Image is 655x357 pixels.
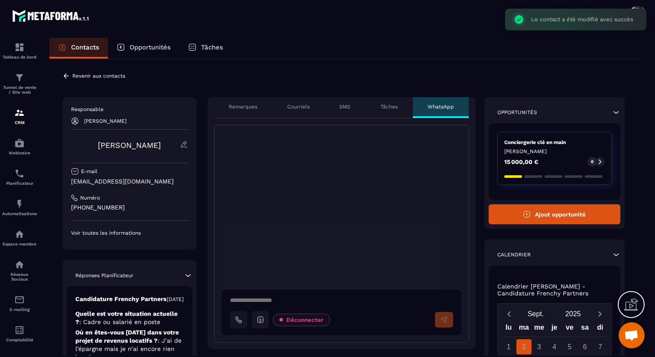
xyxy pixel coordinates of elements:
[2,211,37,216] p: Automatisations
[79,318,160,325] span: : Cadre ou salarié en poste
[81,168,97,175] p: E-mail
[71,106,188,113] p: Responsable
[593,321,608,337] div: di
[339,103,350,110] p: SMS
[497,109,537,116] p: Opportunités
[71,177,188,186] p: [EMAIL_ADDRESS][DOMAIN_NAME]
[108,38,179,59] a: Opportunités
[14,199,25,209] img: automations
[547,321,562,337] div: je
[2,131,37,162] a: automationsautomationsWebinaire
[14,259,25,270] img: social-network
[75,310,184,326] p: Quelle est votre situation actuelle ?
[2,36,37,66] a: formationformationTableau de bord
[2,253,37,288] a: social-networksocial-networkRéseaux Sociaux
[2,55,37,59] p: Tableau de bord
[71,203,188,212] p: [PHONE_NUMBER]
[2,337,37,342] p: Comptabilité
[130,43,171,51] p: Opportunités
[273,314,330,326] button: Déconnecter
[501,308,517,320] button: Previous month
[517,306,554,321] button: Open months overlay
[504,159,538,165] p: 15 000,00 €
[286,317,324,323] span: Déconnecter
[619,322,645,348] a: Ouvrir le chat
[497,251,531,258] p: Calendrier
[14,325,25,335] img: accountant
[562,339,577,354] div: 5
[2,101,37,131] a: formationformationCRM
[593,339,608,354] div: 7
[577,321,593,337] div: sa
[2,318,37,349] a: accountantaccountantComptabilité
[201,43,223,51] p: Tâches
[14,295,25,305] img: email
[98,141,161,150] a: [PERSON_NAME]
[287,103,310,110] p: Courriels
[84,118,126,124] p: [PERSON_NAME]
[562,321,577,337] div: ve
[532,339,547,354] div: 3
[504,148,605,155] p: [PERSON_NAME]
[14,168,25,179] img: scheduler
[554,306,592,321] button: Open years overlay
[2,272,37,282] p: Réseaux Sociaux
[75,272,133,279] p: Réponses Planificateur
[577,339,593,354] div: 6
[504,139,605,146] p: Conciergerie clé en main
[14,138,25,148] img: automations
[2,85,37,95] p: Tunnel de vente / Site web
[2,162,37,192] a: schedulerschedulerPlanificateur
[501,321,516,337] div: lu
[2,181,37,186] p: Planificateur
[179,38,232,59] a: Tâches
[2,242,37,246] p: Espace membre
[380,103,398,110] p: Tâches
[12,8,90,23] img: logo
[49,38,108,59] a: Contacts
[2,307,37,312] p: E-mailing
[428,103,454,110] p: WhatsApp
[532,321,547,337] div: me
[2,120,37,125] p: CRM
[2,151,37,155] p: Webinaire
[14,42,25,52] img: formation
[592,308,608,320] button: Next month
[167,296,184,303] p: [DATE]
[516,339,532,354] div: 2
[72,73,125,79] p: Revenir aux contacts
[229,103,257,110] p: Remarques
[2,288,37,318] a: emailemailE-mailing
[591,159,593,165] p: 0
[71,43,99,51] p: Contacts
[80,194,100,201] p: Numéro
[14,229,25,239] img: automations
[14,72,25,83] img: formation
[547,339,562,354] div: 4
[71,229,188,236] p: Voir toutes les informations
[75,295,166,303] p: Candidature Frenchy Partners
[14,108,25,118] img: formation
[2,223,37,253] a: automationsautomationsEspace membre
[501,339,516,354] div: 1
[489,204,621,224] button: Ajout opportunité
[497,283,612,297] p: Calendrier [PERSON_NAME] - Candidature Frenchy Partners
[2,66,37,101] a: formationformationTunnel de vente / Site web
[516,321,532,337] div: ma
[2,192,37,223] a: automationsautomationsAutomatisations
